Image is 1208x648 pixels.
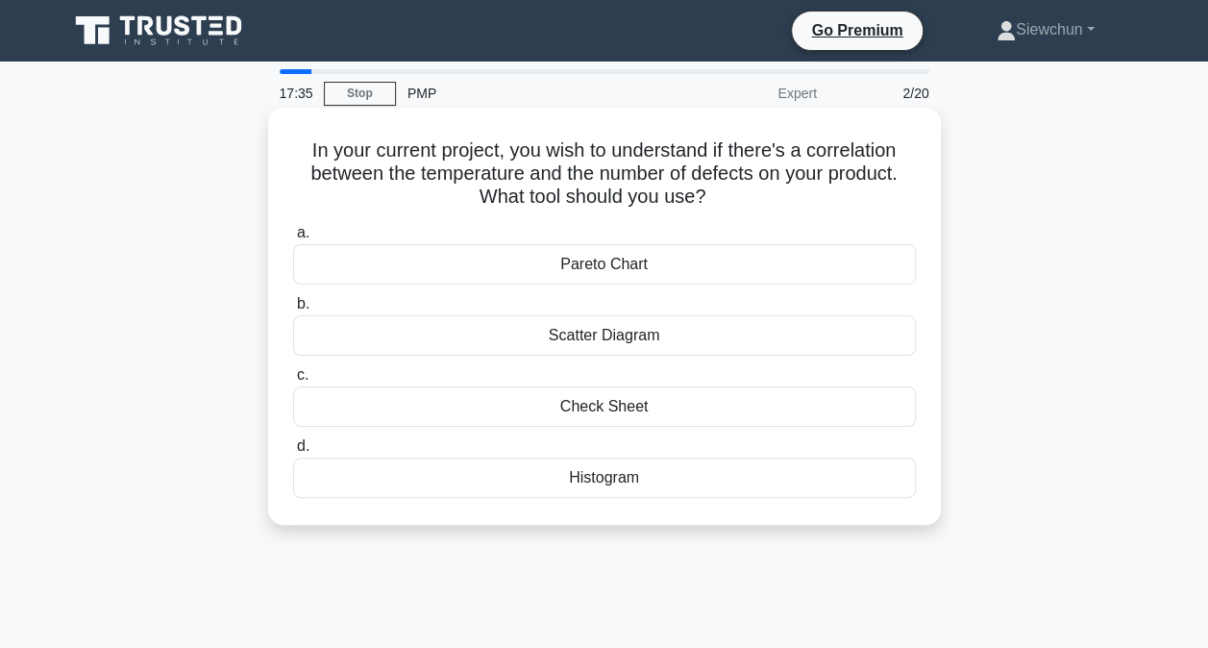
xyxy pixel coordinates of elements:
[297,366,308,383] span: c.
[800,18,914,42] a: Go Premium
[268,74,324,112] div: 17:35
[660,74,828,112] div: Expert
[828,74,941,112] div: 2/20
[324,82,396,106] a: Stop
[293,458,916,498] div: Histogram
[950,11,1140,49] a: Siewchun
[293,386,916,427] div: Check Sheet
[291,138,918,210] h5: In your current project, you wish to understand if there's a correlation between the temperature ...
[297,295,309,312] span: b.
[297,224,309,240] span: a.
[297,437,309,454] span: d.
[396,74,660,112] div: PMP
[293,315,916,356] div: Scatter Diagram
[293,244,916,285] div: Pareto Chart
